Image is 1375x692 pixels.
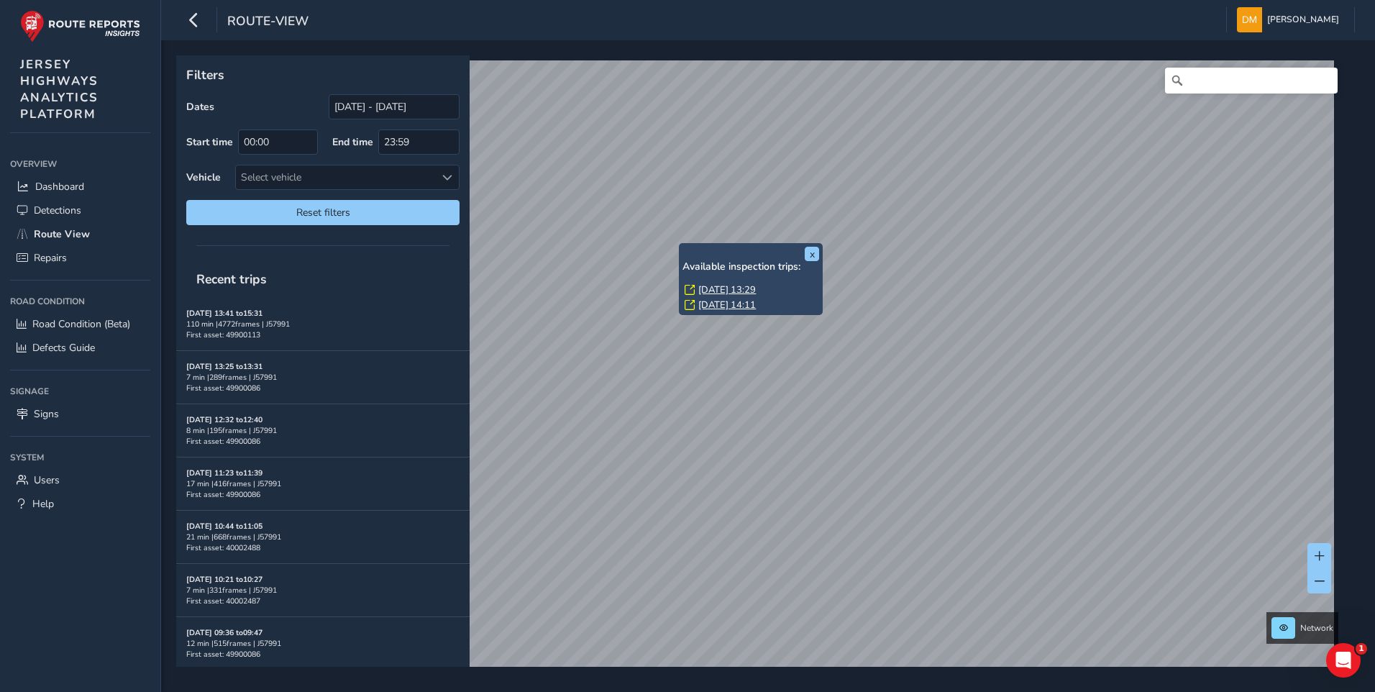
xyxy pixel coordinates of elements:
[34,204,81,217] span: Detections
[34,473,60,487] span: Users
[20,10,140,42] img: rr logo
[186,361,262,372] strong: [DATE] 13:25 to 13:31
[186,521,262,532] strong: [DATE] 10:44 to 11:05
[186,260,277,298] span: Recent trips
[186,532,460,542] div: 21 min | 668 frames | J57991
[10,381,150,402] div: Signage
[1356,643,1367,655] span: 1
[32,317,130,331] span: Road Condition (Beta)
[805,247,819,261] button: x
[10,199,150,222] a: Detections
[186,585,460,596] div: 7 min | 331 frames | J57991
[10,402,150,426] a: Signs
[34,407,59,421] span: Signs
[1267,7,1339,32] span: [PERSON_NAME]
[1165,68,1338,94] input: Search
[698,299,756,311] a: [DATE] 14:11
[181,60,1334,683] canvas: Map
[186,425,460,436] div: 8 min | 195 frames | J57991
[1326,643,1361,678] iframe: Intercom live chat
[186,170,221,184] label: Vehicle
[186,468,262,478] strong: [DATE] 11:23 to 11:39
[10,492,150,516] a: Help
[10,447,150,468] div: System
[186,414,262,425] strong: [DATE] 12:32 to 12:40
[186,100,214,114] label: Dates
[186,135,233,149] label: Start time
[20,56,99,122] span: JERSEY HIGHWAYS ANALYTICS PLATFORM
[10,336,150,360] a: Defects Guide
[10,312,150,336] a: Road Condition (Beta)
[186,372,460,383] div: 7 min | 289 frames | J57991
[10,153,150,175] div: Overview
[186,200,460,225] button: Reset filters
[10,291,150,312] div: Road Condition
[1237,7,1262,32] img: diamond-layout
[227,12,309,32] span: route-view
[698,283,756,296] a: [DATE] 13:29
[186,542,260,553] span: First asset: 40002488
[186,383,260,393] span: First asset: 49900086
[186,319,460,329] div: 110 min | 4772 frames | J57991
[186,489,260,500] span: First asset: 49900086
[186,574,262,585] strong: [DATE] 10:21 to 10:27
[10,175,150,199] a: Dashboard
[10,468,150,492] a: Users
[34,251,67,265] span: Repairs
[236,165,435,189] div: Select vehicle
[186,596,260,606] span: First asset: 40002487
[186,649,260,660] span: First asset: 49900086
[10,222,150,246] a: Route View
[682,261,819,273] h6: Available inspection trips:
[186,478,460,489] div: 17 min | 416 frames | J57991
[10,246,150,270] a: Repairs
[35,180,84,194] span: Dashboard
[1237,7,1344,32] button: [PERSON_NAME]
[32,341,95,355] span: Defects Guide
[186,638,460,649] div: 12 min | 515 frames | J57991
[197,206,449,219] span: Reset filters
[186,65,460,84] p: Filters
[186,308,262,319] strong: [DATE] 13:41 to 15:31
[1300,622,1333,634] span: Network
[332,135,373,149] label: End time
[32,497,54,511] span: Help
[186,627,262,638] strong: [DATE] 09:36 to 09:47
[34,227,90,241] span: Route View
[186,436,260,447] span: First asset: 49900086
[186,329,260,340] span: First asset: 49900113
